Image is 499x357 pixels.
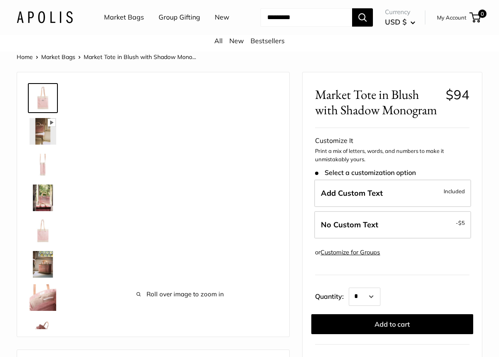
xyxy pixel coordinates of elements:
[30,118,56,145] img: Market Tote in Blush with Shadow Monogram
[315,147,469,163] p: Print a mix of letters, words, and numbers to make it unmistakably yours.
[229,37,244,45] a: New
[41,53,75,61] a: Market Bags
[456,218,465,228] span: -
[30,318,56,344] img: Market Tote in Blush with Shadow Monogram
[84,288,277,300] span: Roll over image to zoom in
[30,185,56,211] img: Market Tote in Blush with Shadow Monogram
[17,52,196,62] nav: Breadcrumb
[385,15,415,29] button: USD $
[321,188,383,198] span: Add Custom Text
[315,135,469,147] div: Customize It
[84,53,196,61] span: Market Tote in Blush with Shadow Mono...
[159,11,200,24] a: Group Gifting
[30,151,56,178] img: Market Tote in Blush with Shadow Monogram
[261,8,352,27] input: Search...
[315,169,415,177] span: Select a customization option
[315,285,349,306] label: Quantity:
[28,183,58,213] a: Market Tote in Blush with Shadow Monogram
[251,37,285,45] a: Bestsellers
[30,284,56,311] img: Market Tote in Blush with Shadow Monogram
[28,316,58,346] a: Market Tote in Blush with Shadow Monogram
[314,180,471,207] label: Add Custom Text
[437,12,467,22] a: My Account
[104,11,144,24] a: Market Bags
[320,249,380,256] a: Customize for Groups
[17,11,73,23] img: Apolis
[315,87,439,118] span: Market Tote in Blush with Shadow Monogram
[214,37,223,45] a: All
[470,12,481,22] a: 0
[478,10,487,18] span: 0
[446,86,469,103] span: $94
[28,283,58,313] a: Market Tote in Blush with Shadow Monogram
[28,83,58,113] a: Market Tote in Blush with Shadow Monogram
[314,211,471,239] label: Leave Blank
[311,314,473,334] button: Add to cart
[458,219,465,226] span: $5
[30,251,56,278] img: Market Tote in Blush with Shadow Monogram
[30,85,56,111] img: Market Tote in Blush with Shadow Monogram
[28,150,58,180] a: Market Tote in Blush with Shadow Monogram
[17,53,33,61] a: Home
[315,247,380,258] div: or
[215,11,229,24] a: New
[28,249,58,279] a: Market Tote in Blush with Shadow Monogram
[28,216,58,246] a: description_Seal of authenticity printed on the backside of every bag.
[28,116,58,146] a: Market Tote in Blush with Shadow Monogram
[30,218,56,244] img: description_Seal of authenticity printed on the backside of every bag.
[385,6,415,18] span: Currency
[385,17,407,26] span: USD $
[321,220,378,229] span: No Custom Text
[444,186,465,196] span: Included
[352,8,373,27] button: Search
